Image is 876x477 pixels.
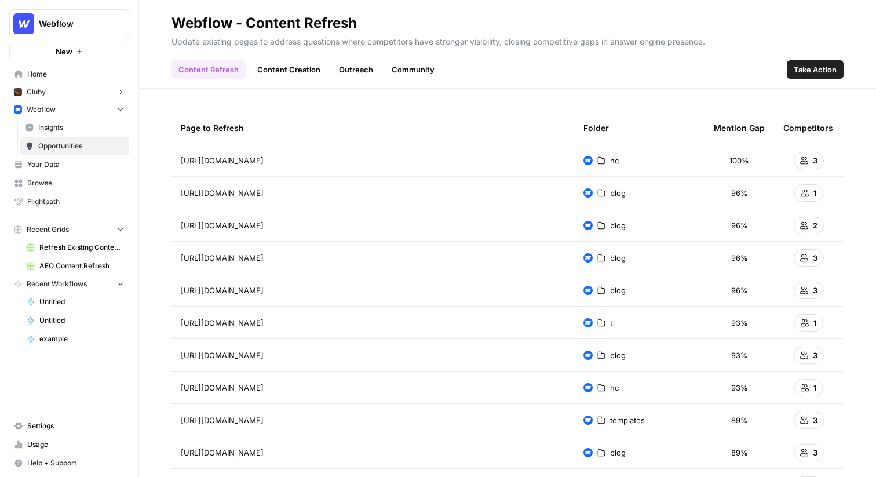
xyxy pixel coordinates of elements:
[56,46,72,57] span: New
[714,112,765,144] div: Mention Gap
[39,18,109,30] span: Webflow
[813,220,817,231] span: 2
[27,279,87,289] span: Recent Workflows
[9,275,129,293] button: Recent Workflows
[9,65,129,83] a: Home
[783,112,833,144] div: Competitors
[39,242,124,253] span: Refresh Existing Content (5)
[9,454,129,472] button: Help + Support
[181,414,264,426] span: [URL][DOMAIN_NAME]
[171,14,357,32] div: Webflow - Content Refresh
[27,178,124,188] span: Browse
[181,220,264,231] span: [URL][DOMAIN_NAME]
[27,196,124,207] span: Flightpath
[181,382,264,394] span: [URL][DOMAIN_NAME]
[181,187,264,199] span: [URL][DOMAIN_NAME]
[731,382,748,394] span: 93%
[731,187,748,199] span: 96%
[39,261,124,271] span: AEO Content Refresh
[27,159,124,170] span: Your Data
[27,458,124,468] span: Help + Support
[39,315,124,326] span: Untitled
[27,421,124,431] span: Settings
[583,318,593,327] img: a1pu3e9a4sjoov2n4mw66knzy8l8
[813,349,817,361] span: 3
[332,60,380,79] a: Outreach
[583,188,593,198] img: a1pu3e9a4sjoov2n4mw66knzy8l8
[14,88,22,96] img: x9pvq66k5d6af0jwfjov4in6h5zj
[181,447,264,458] span: [URL][DOMAIN_NAME]
[9,174,129,192] a: Browse
[583,351,593,360] img: a1pu3e9a4sjoov2n4mw66knzy8l8
[813,447,817,458] span: 3
[181,317,264,329] span: [URL][DOMAIN_NAME]
[583,448,593,457] img: a1pu3e9a4sjoov2n4mw66knzy8l8
[27,87,46,97] span: Cluby
[583,156,593,165] img: a1pu3e9a4sjoov2n4mw66knzy8l8
[813,317,817,329] span: 1
[38,141,124,151] span: Opportunities
[813,382,817,394] span: 1
[794,64,837,75] span: Take Action
[21,293,129,311] a: Untitled
[813,414,817,426] span: 3
[21,311,129,330] a: Untitled
[610,187,626,199] span: blog
[39,334,124,344] span: example
[21,257,129,275] a: AEO Content Refresh
[21,330,129,348] a: example
[610,285,626,296] span: blog
[610,252,626,264] span: blog
[731,220,748,231] span: 96%
[9,155,129,174] a: Your Data
[38,122,124,133] span: Insights
[583,416,593,425] img: a1pu3e9a4sjoov2n4mw66knzy8l8
[610,349,626,361] span: blog
[731,447,748,458] span: 89%
[731,317,748,329] span: 93%
[181,349,264,361] span: [URL][DOMAIN_NAME]
[731,414,748,426] span: 89%
[610,155,619,166] span: hc
[731,349,748,361] span: 93%
[385,60,441,79] a: Community
[171,32,844,48] p: Update existing pages to address questions where competitors have stronger visibility, closing co...
[813,285,817,296] span: 3
[9,83,129,101] button: Cluby
[181,112,565,144] div: Page to Refresh
[610,382,619,394] span: hc
[610,414,645,426] span: templates
[181,252,264,264] span: [URL][DOMAIN_NAME]
[583,253,593,263] img: a1pu3e9a4sjoov2n4mw66knzy8l8
[20,118,129,137] a: Insights
[813,252,817,264] span: 3
[181,285,264,296] span: [URL][DOMAIN_NAME]
[27,104,56,115] span: Webflow
[813,155,817,166] span: 3
[731,252,748,264] span: 96%
[9,417,129,435] a: Settings
[610,447,626,458] span: blog
[9,192,129,211] a: Flightpath
[13,13,34,34] img: Webflow Logo
[787,60,844,79] button: Take Action
[813,187,817,199] span: 1
[583,383,593,392] img: a1pu3e9a4sjoov2n4mw66knzy8l8
[9,9,129,38] button: Workspace: Webflow
[14,105,22,114] img: a1pu3e9a4sjoov2n4mw66knzy8l8
[9,435,129,454] a: Usage
[583,221,593,230] img: a1pu3e9a4sjoov2n4mw66knzy8l8
[610,317,612,329] span: t
[610,220,626,231] span: blog
[9,221,129,238] button: Recent Grids
[583,286,593,295] img: a1pu3e9a4sjoov2n4mw66knzy8l8
[39,297,124,307] span: Untitled
[27,224,69,235] span: Recent Grids
[9,101,129,118] button: Webflow
[171,60,246,79] a: Content Refresh
[27,69,124,79] span: Home
[583,112,609,144] div: Folder
[181,155,264,166] span: [URL][DOMAIN_NAME]
[27,439,124,450] span: Usage
[21,238,129,257] a: Refresh Existing Content (5)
